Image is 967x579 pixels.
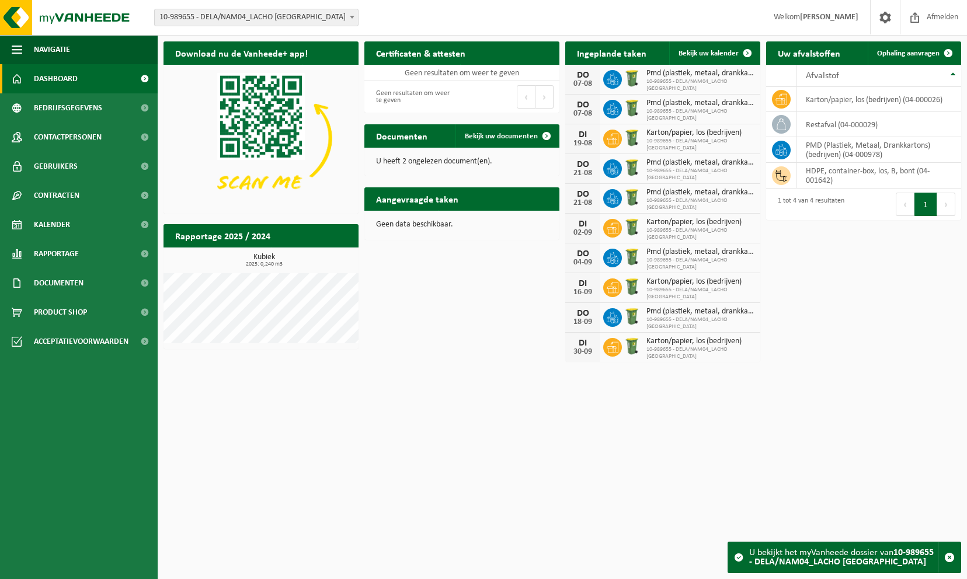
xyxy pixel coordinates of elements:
[571,71,594,80] div: DO
[937,193,955,216] button: Next
[364,41,477,64] h2: Certificaten & attesten
[646,168,754,182] span: 10-989655 - DELA/NAM04_LACHO [GEOGRAPHIC_DATA]
[622,217,642,237] img: WB-0240-HPE-GN-50
[646,197,754,211] span: 10-989655 - DELA/NAM04_LACHO [GEOGRAPHIC_DATA]
[164,65,359,211] img: Download de VHEPlus App
[370,84,456,110] div: Geen resultaten om weer te geven
[169,253,359,267] h3: Kubiek
[571,190,594,199] div: DO
[646,138,754,152] span: 10-989655 - DELA/NAM04_LACHO [GEOGRAPHIC_DATA]
[571,110,594,118] div: 07-08
[34,35,70,64] span: Navigatie
[154,9,359,26] span: 10-989655 - DELA/NAM04_LACHO JAMBES AVENUE DU CAMP - JAMBES
[272,247,357,270] a: Bekijk rapportage
[34,327,128,356] span: Acceptatievoorwaarden
[535,85,554,109] button: Next
[646,316,754,330] span: 10-989655 - DELA/NAM04_LACHO [GEOGRAPHIC_DATA]
[465,132,538,140] span: Bekijk uw documenten
[797,112,961,137] td: restafval (04-000029)
[571,100,594,110] div: DO
[646,257,754,271] span: 10-989655 - DELA/NAM04_LACHO [GEOGRAPHIC_DATA]
[646,108,754,122] span: 10-989655 - DELA/NAM04_LACHO [GEOGRAPHIC_DATA]
[622,187,642,207] img: WB-0240-HPE-GN-50
[797,137,961,163] td: PMD (Plastiek, Metaal, Drankkartons) (bedrijven) (04-000978)
[646,337,754,346] span: Karton/papier, los (bedrijven)
[646,158,754,168] span: Pmd (plastiek, metaal, drankkartons) (bedrijven)
[646,346,754,360] span: 10-989655 - DELA/NAM04_LACHO [GEOGRAPHIC_DATA]
[364,187,470,210] h2: Aangevraagde taken
[797,163,961,189] td: HDPE, container-box, los, B, bont (04-001642)
[896,193,914,216] button: Previous
[34,239,79,268] span: Rapportage
[571,139,594,148] div: 19-08
[571,219,594,229] div: DI
[622,336,642,356] img: WB-0240-HPE-GN-50
[34,210,70,239] span: Kalender
[34,268,84,298] span: Documenten
[797,87,961,112] td: karton/papier, los (bedrijven) (04-000026)
[571,288,594,297] div: 16-09
[571,169,594,177] div: 21-08
[646,69,754,78] span: Pmd (plastiek, metaal, drankkartons) (bedrijven)
[571,249,594,259] div: DO
[646,188,754,197] span: Pmd (plastiek, metaal, drankkartons) (bedrijven)
[517,85,535,109] button: Previous
[364,124,439,147] h2: Documenten
[646,247,754,257] span: Pmd (plastiek, metaal, drankkartons) (bedrijven)
[34,152,78,181] span: Gebruikers
[868,41,960,65] a: Ophaling aanvragen
[749,548,934,567] strong: 10-989655 - DELA/NAM04_LACHO [GEOGRAPHIC_DATA]
[622,247,642,267] img: WB-0240-HPE-GN-50
[565,41,658,64] h2: Ingeplande taken
[622,277,642,297] img: WB-0240-HPE-GN-50
[646,287,754,301] span: 10-989655 - DELA/NAM04_LACHO [GEOGRAPHIC_DATA]
[34,93,102,123] span: Bedrijfsgegevens
[571,318,594,326] div: 18-09
[622,158,642,177] img: WB-0240-HPE-GN-50
[646,227,754,241] span: 10-989655 - DELA/NAM04_LACHO [GEOGRAPHIC_DATA]
[877,50,940,57] span: Ophaling aanvragen
[376,221,548,229] p: Geen data beschikbaar.
[571,259,594,267] div: 04-09
[646,128,754,138] span: Karton/papier, los (bedrijven)
[571,339,594,348] div: DI
[169,261,359,267] span: 2025: 0,240 m3
[749,542,938,573] div: U bekijkt het myVanheede dossier van
[622,98,642,118] img: WB-0240-HPE-GN-50
[455,124,558,148] a: Bekijk uw documenten
[646,78,754,92] span: 10-989655 - DELA/NAM04_LACHO [GEOGRAPHIC_DATA]
[800,13,858,22] strong: [PERSON_NAME]
[164,224,282,247] h2: Rapportage 2025 / 2024
[766,41,852,64] h2: Uw afvalstoffen
[646,277,754,287] span: Karton/papier, los (bedrijven)
[914,193,937,216] button: 1
[571,130,594,139] div: DI
[571,160,594,169] div: DO
[364,65,559,81] td: Geen resultaten om weer te geven
[669,41,759,65] a: Bekijk uw kalender
[155,9,358,26] span: 10-989655 - DELA/NAM04_LACHO JAMBES AVENUE DU CAMP - JAMBES
[34,181,79,210] span: Contracten
[34,64,78,93] span: Dashboard
[34,298,87,327] span: Product Shop
[571,229,594,237] div: 02-09
[571,348,594,356] div: 30-09
[646,307,754,316] span: Pmd (plastiek, metaal, drankkartons) (bedrijven)
[571,80,594,88] div: 07-08
[622,128,642,148] img: WB-0240-HPE-GN-50
[806,71,839,81] span: Afvalstof
[571,199,594,207] div: 21-08
[622,68,642,88] img: WB-0240-HPE-GN-50
[622,306,642,326] img: WB-0240-HPE-GN-50
[772,191,844,217] div: 1 tot 4 van 4 resultaten
[164,41,319,64] h2: Download nu de Vanheede+ app!
[679,50,739,57] span: Bekijk uw kalender
[646,218,754,227] span: Karton/papier, los (bedrijven)
[571,309,594,318] div: DO
[34,123,102,152] span: Contactpersonen
[646,99,754,108] span: Pmd (plastiek, metaal, drankkartons) (bedrijven)
[376,158,548,166] p: U heeft 2 ongelezen document(en).
[571,279,594,288] div: DI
